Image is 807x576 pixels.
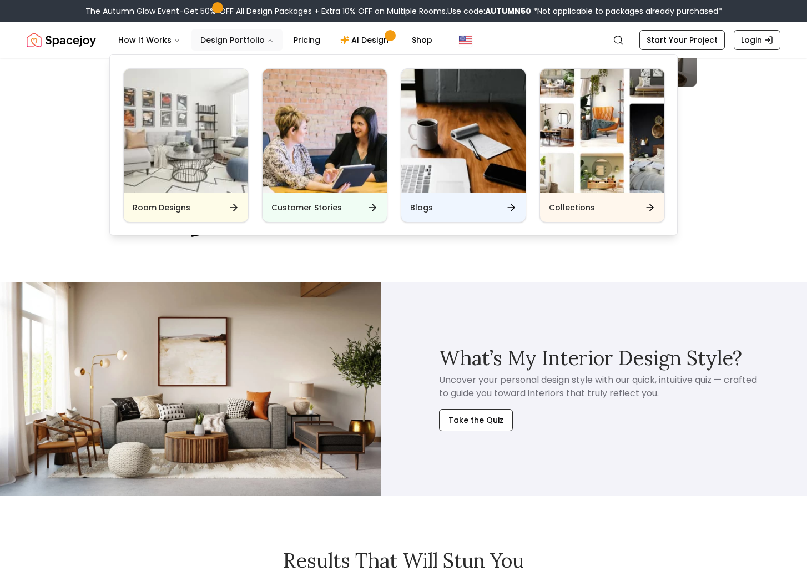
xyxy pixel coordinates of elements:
[639,30,725,50] a: Start Your Project
[439,400,513,431] a: Take the Quiz
[110,55,678,236] div: Design Portfolio
[124,69,248,193] img: Room Designs
[401,69,526,193] img: Blogs
[263,69,387,193] img: Customer Stories
[447,6,531,17] span: Use code:
[27,29,96,51] a: Spacejoy
[191,29,283,51] button: Design Portfolio
[531,6,722,17] span: *Not applicable to packages already purchased*
[271,202,342,213] h6: Customer Stories
[734,30,780,50] a: Login
[85,6,722,17] div: The Autumn Glow Event-Get 50% OFF All Design Packages + Extra 10% OFF on Multiple Rooms.
[27,29,96,51] img: Spacejoy Logo
[439,373,759,400] p: Uncover your personal design style with our quick, intuitive quiz — crafted to guide you toward i...
[459,33,472,47] img: United States
[403,29,441,51] a: Shop
[410,202,433,213] h6: Blogs
[331,29,401,51] a: AI Design
[109,29,189,51] button: How It Works
[401,68,526,223] a: BlogsBlogs
[485,6,531,17] b: AUTUMN50
[123,68,249,223] a: Room DesignsRoom Designs
[540,69,664,193] img: Collections
[27,22,780,58] nav: Global
[549,202,595,213] h6: Collections
[439,409,513,431] button: Take the Quiz
[539,68,665,223] a: CollectionsCollections
[439,347,742,369] h3: What’s My Interior Design Style?
[285,29,329,51] a: Pricing
[109,29,441,51] nav: Main
[262,68,387,223] a: Customer StoriesCustomer Stories
[27,549,780,572] h2: Results that will stun you
[133,202,190,213] h6: Room Designs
